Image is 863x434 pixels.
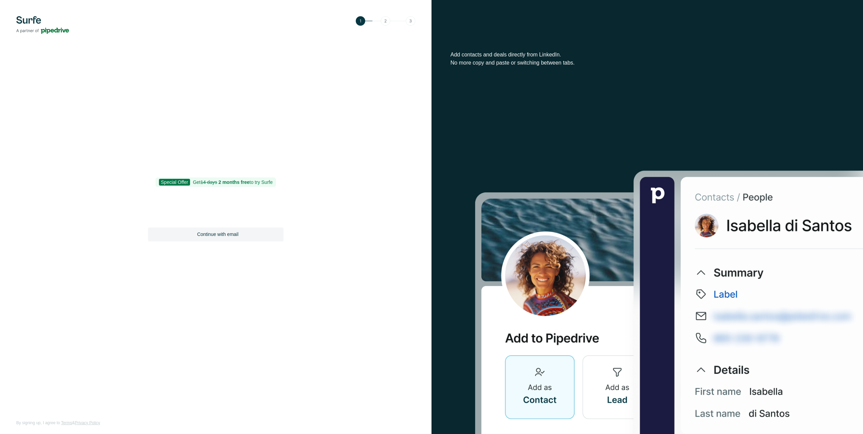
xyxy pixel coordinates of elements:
[450,51,844,59] p: Add contacts and deals directly from LinkedIn.
[148,191,283,200] h1: Sign up to start prospecting on LinkedIn
[72,420,75,425] span: &
[75,420,100,425] a: Privacy Policy
[218,179,250,185] b: 2 months free
[16,16,69,34] img: Surfe's logo
[16,420,60,425] span: By signing up, I agree to
[450,59,844,67] p: No more copy and paste or switching between tabs.
[159,179,190,186] span: Special Offer
[475,170,863,434] img: Surfe Stock Photo - Selling good vibes
[201,179,217,185] s: 14 days
[450,19,844,46] h1: Bring LinkedIn data to Pipedrive in a click.
[61,420,72,425] a: Terms
[145,209,287,224] iframe: Sign in with Google Button
[724,7,856,76] iframe: Sign in with Google Dialog
[356,16,415,26] img: Step 1
[193,179,273,185] span: Get to try Surfe
[197,231,238,238] span: Continue with email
